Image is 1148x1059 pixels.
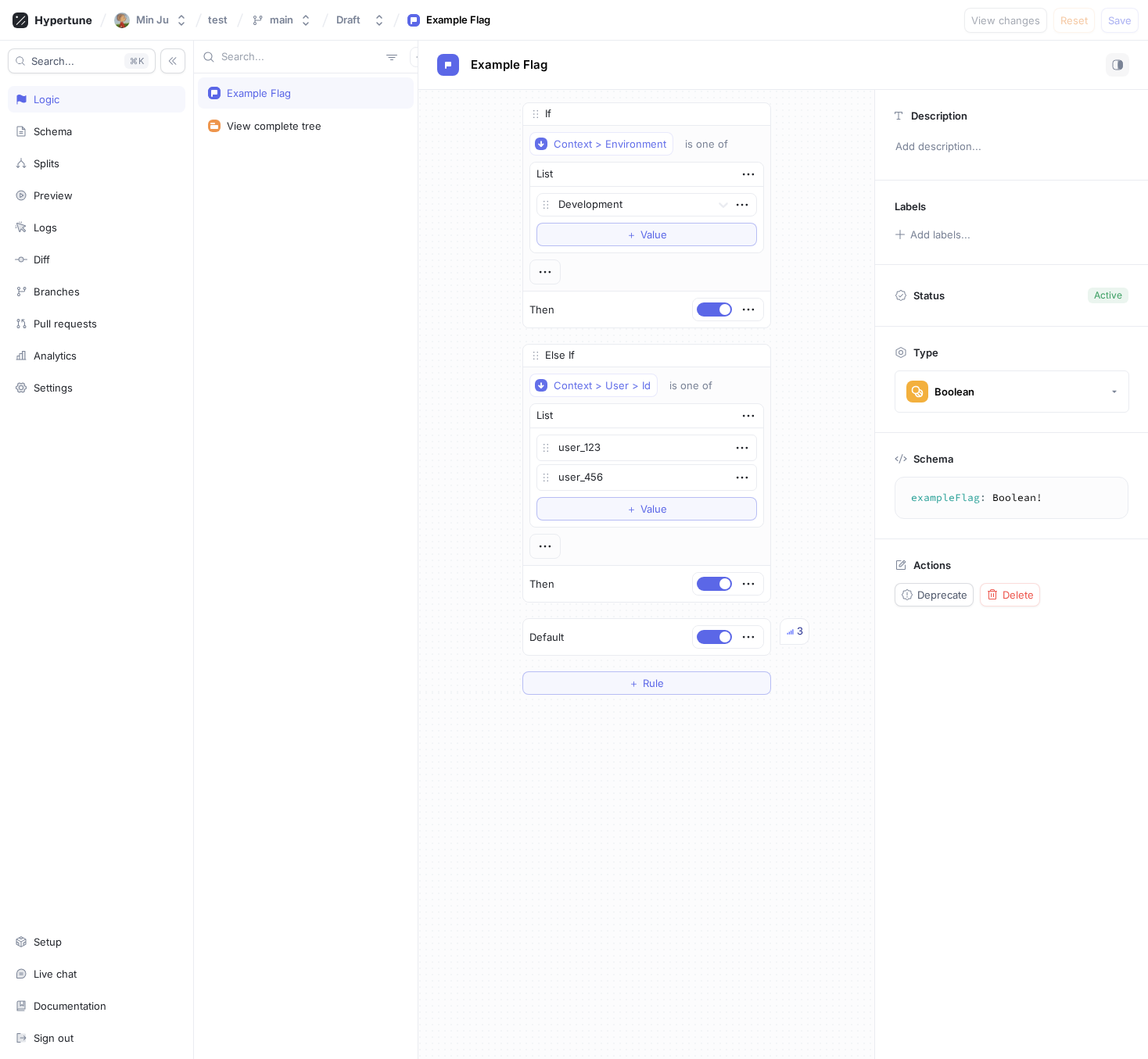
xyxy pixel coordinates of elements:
p: Status [913,284,945,306]
button: Delete [980,583,1040,606]
p: Add description... [888,134,1135,160]
button: Deprecate [895,583,974,606]
span: Rule [643,678,664,688]
div: Context > User > Id [554,379,651,392]
div: 3 [797,624,803,639]
button: ＋Value [536,223,757,246]
button: ＋Value [536,497,757,521]
span: ＋ [626,230,637,239]
span: test [208,14,228,25]
textarea: user_123 [536,435,757,461]
button: Search...K [8,48,156,73]
button: Context > Environment [529,132,673,156]
div: Logic [34,93,59,106]
button: is one of [662,374,735,397]
a: Documentation [8,993,185,1019]
div: main [270,13,293,27]
div: Schema [34,125,72,138]
div: Diff [34,253,50,266]
span: Reset [1060,16,1088,25]
div: Sign out [34,1032,74,1044]
div: Preview [34,189,73,202]
p: Then [529,302,554,318]
div: Draft [336,13,361,27]
div: Branches [34,285,80,298]
button: Reset [1053,8,1095,33]
span: Example Flag [471,59,547,71]
div: Splits [34,157,59,170]
button: main [245,7,318,33]
div: Context > Environment [554,138,666,151]
p: Type [913,346,938,359]
div: Live chat [34,968,77,980]
span: ＋ [629,678,639,688]
button: is one of [678,132,751,156]
p: If [545,106,551,122]
p: Else If [545,348,575,363]
button: ＋Rule [522,671,771,695]
div: is one of [685,138,728,151]
button: Boolean [895,370,1129,413]
p: Labels [895,200,926,213]
p: Description [911,109,967,122]
img: User [114,13,130,28]
input: Search... [221,49,380,65]
span: Value [640,230,667,239]
div: Boolean [935,385,974,399]
button: Save [1101,8,1139,33]
div: Documentation [34,1000,106,1012]
span: Search... [31,56,74,66]
div: is one of [669,379,712,392]
p: Schema [913,453,953,465]
div: K [124,53,149,69]
div: Logs [34,221,57,234]
div: Settings [34,381,73,394]
div: View complete tree [227,120,321,132]
div: Analytics [34,349,77,362]
textarea: exampleFlag: Boolean! [902,484,1121,512]
div: Active [1094,288,1122,302]
button: View changes [964,8,1047,33]
span: Deprecate [917,590,967,599]
span: Save [1108,16,1132,25]
span: ＋ [626,504,637,513]
p: Actions [913,559,951,571]
p: Default [529,630,564,646]
div: Example Flag [426,13,490,28]
span: View changes [971,16,1040,25]
button: Context > User > Id [529,374,658,397]
div: Pull requests [34,317,97,330]
div: Example Flag [227,87,291,99]
span: Value [640,504,667,513]
span: Delete [1003,590,1034,599]
div: List [536,408,553,424]
button: UserMin Ju [108,6,194,34]
button: Add labels... [889,224,975,245]
button: Draft [330,7,392,33]
textarea: user_456 [536,464,757,491]
p: Then [529,577,554,592]
div: Setup [34,936,62,948]
div: Min Ju [136,13,169,27]
div: List [536,166,553,182]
